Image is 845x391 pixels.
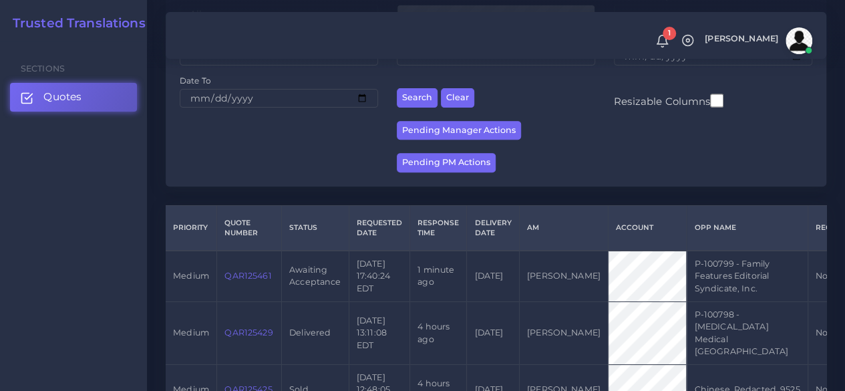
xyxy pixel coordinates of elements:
[173,328,209,338] span: medium
[441,88,474,108] button: Clear
[608,205,686,251] th: Account
[467,251,519,301] td: [DATE]
[786,27,812,54] img: avatar
[166,205,217,251] th: Priority
[217,205,282,251] th: Quote Number
[410,205,467,251] th: Response Time
[519,301,608,364] td: [PERSON_NAME]
[281,301,349,364] td: Delivered
[281,205,349,251] th: Status
[808,251,838,301] td: No
[705,35,778,43] span: [PERSON_NAME]
[614,92,723,109] label: Resizable Columns
[519,205,608,251] th: AM
[687,301,808,364] td: P-100798 - [MEDICAL_DATA] Medical [GEOGRAPHIC_DATA]
[21,63,65,74] span: Sections
[467,301,519,364] td: [DATE]
[180,75,211,86] label: Date To
[10,83,137,111] a: Quotes
[173,271,209,281] span: medium
[808,205,838,251] th: REC
[349,251,409,301] td: [DATE] 17:40:24 EDT
[281,251,349,301] td: Awaiting Acceptance
[397,153,496,172] button: Pending PM Actions
[410,301,467,364] td: 4 hours ago
[808,301,838,364] td: No
[224,271,271,281] a: QAR125461
[663,27,676,40] span: 1
[349,205,409,251] th: Requested Date
[410,251,467,301] td: 1 minute ago
[519,251,608,301] td: [PERSON_NAME]
[397,121,521,140] button: Pending Manager Actions
[710,92,723,109] input: Resizable Columns
[349,301,409,364] td: [DATE] 13:11:08 EDT
[224,328,273,338] a: QAR125429
[687,251,808,301] td: P-100799 - Family Features Editorial Syndicate, Inc.
[467,205,519,251] th: Delivery Date
[698,27,817,54] a: [PERSON_NAME]avatar
[3,16,146,31] a: Trusted Translations
[397,88,438,108] button: Search
[687,205,808,251] th: Opp Name
[651,34,674,48] a: 1
[43,90,81,104] span: Quotes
